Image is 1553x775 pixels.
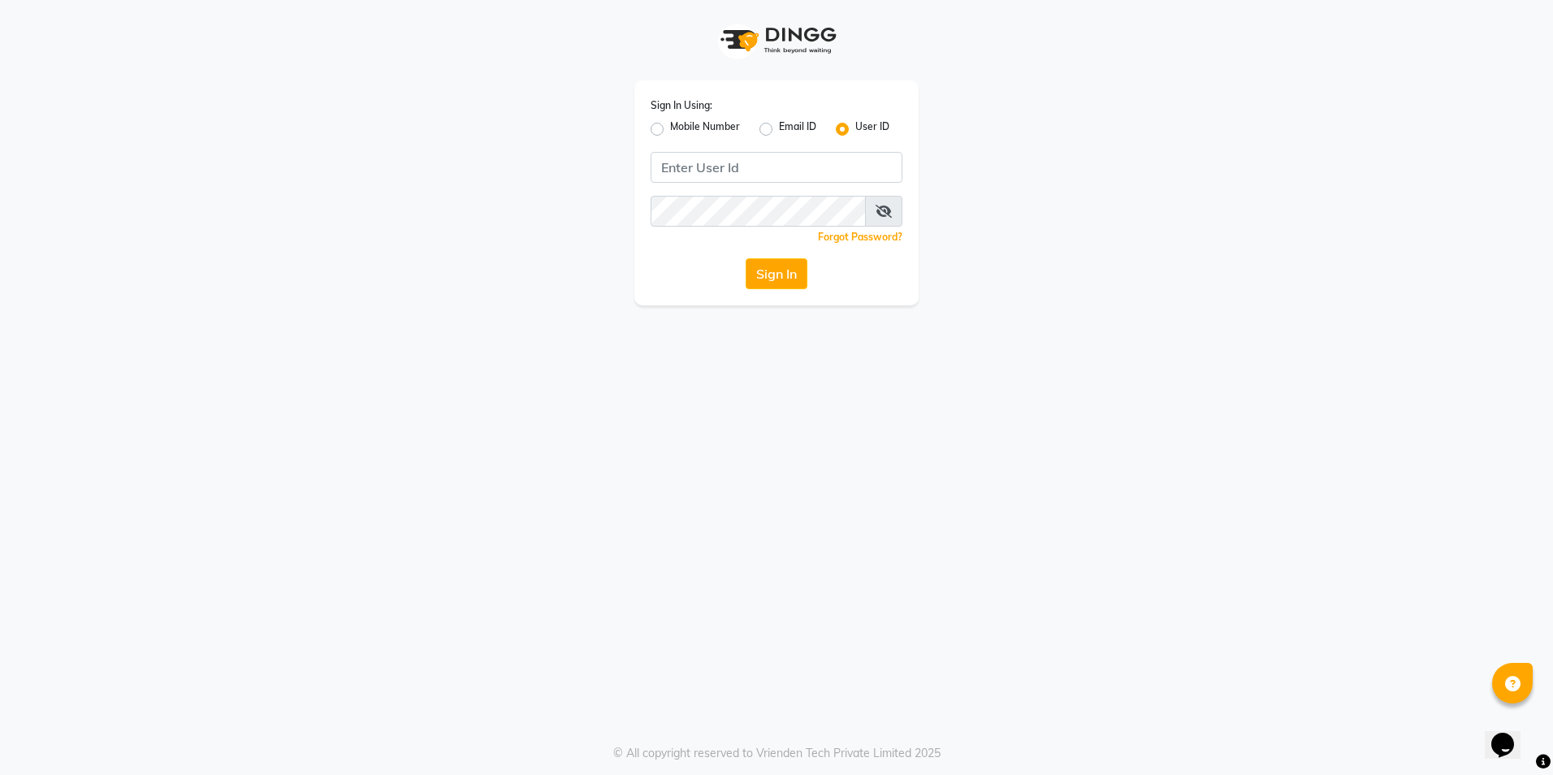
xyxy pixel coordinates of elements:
label: Email ID [779,119,816,139]
input: Username [651,196,866,227]
label: User ID [855,119,889,139]
input: Username [651,152,902,183]
a: Forgot Password? [818,231,902,243]
label: Sign In Using: [651,98,712,113]
img: logo1.svg [712,16,841,64]
button: Sign In [746,258,807,289]
iframe: chat widget [1485,710,1537,759]
label: Mobile Number [670,119,740,139]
